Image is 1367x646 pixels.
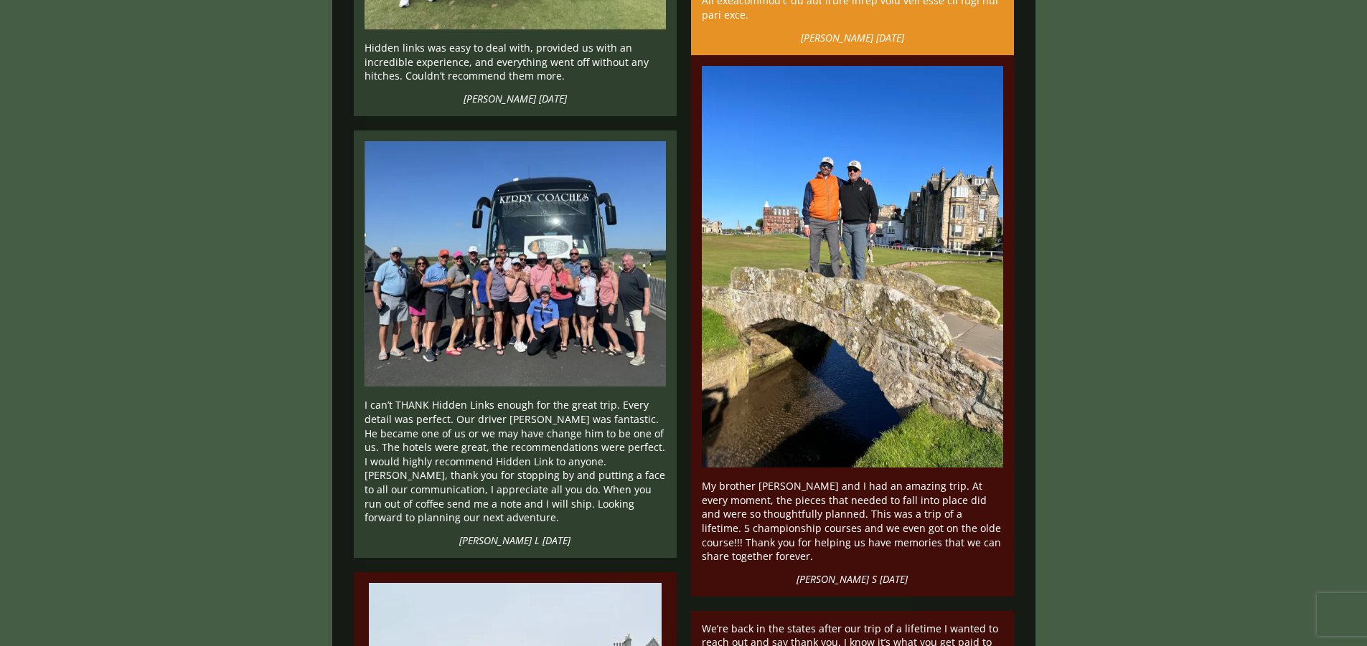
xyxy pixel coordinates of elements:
p: I can’t THANK Hidden Links enough for the great trip. Every detail was perfect. Our driver [PERSO... [365,398,666,524]
p: Hidden links was easy to deal with, provided us with an incredible experience, and everything wen... [365,41,666,83]
span: [PERSON_NAME] [DATE] [702,31,1003,44]
span: [PERSON_NAME] L [DATE] [365,533,666,547]
span: [PERSON_NAME] S [DATE] [702,572,1003,586]
p: My brother [PERSON_NAME] and I had an amazing trip. At every moment, the pieces that needed to fa... [702,479,1003,564]
span: [PERSON_NAME] [DATE] [365,92,666,105]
